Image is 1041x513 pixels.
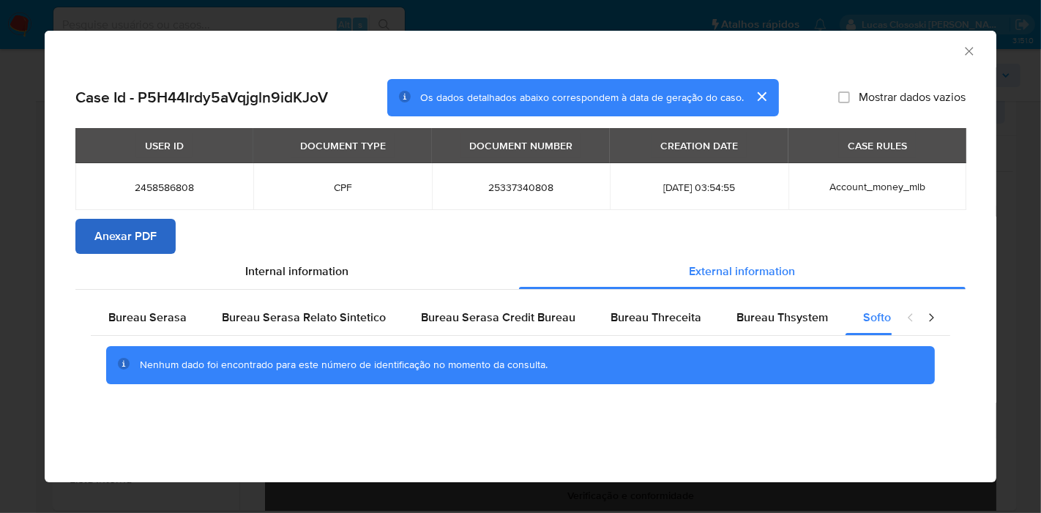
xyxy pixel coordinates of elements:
[652,133,747,158] div: CREATION DATE
[140,357,548,372] span: Nenhum dado foi encontrado para este número de identificação no momento da consulta.
[962,44,975,57] button: Fechar a janela
[627,181,770,194] span: [DATE] 03:54:55
[420,90,744,105] span: Os dados detalhados abaixo correspondem à data de geração do caso.
[91,300,892,335] div: Detailed external info
[75,88,328,107] h2: Case Id - P5H44Irdy5aVqjgln9idKJoV
[75,219,176,254] button: Anexar PDF
[75,254,966,289] div: Detailed info
[136,133,193,158] div: USER ID
[421,309,575,326] span: Bureau Serasa Credit Bureau
[271,181,414,194] span: CPF
[93,181,236,194] span: 2458586808
[859,90,966,105] span: Mostrar dados vazios
[829,179,925,194] span: Account_money_mlb
[460,133,581,158] div: DOCUMENT NUMBER
[108,309,187,326] span: Bureau Serasa
[863,309,898,326] span: Softon
[94,220,157,252] span: Anexar PDF
[449,181,592,194] span: 25337340808
[45,31,996,482] div: closure-recommendation-modal
[611,309,701,326] span: Bureau Threceita
[838,91,850,103] input: Mostrar dados vazios
[839,133,916,158] div: CASE RULES
[736,309,828,326] span: Bureau Thsystem
[222,309,386,326] span: Bureau Serasa Relato Sintetico
[690,263,796,280] span: External information
[246,263,349,280] span: Internal information
[744,79,779,114] button: cerrar
[291,133,395,158] div: DOCUMENT TYPE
